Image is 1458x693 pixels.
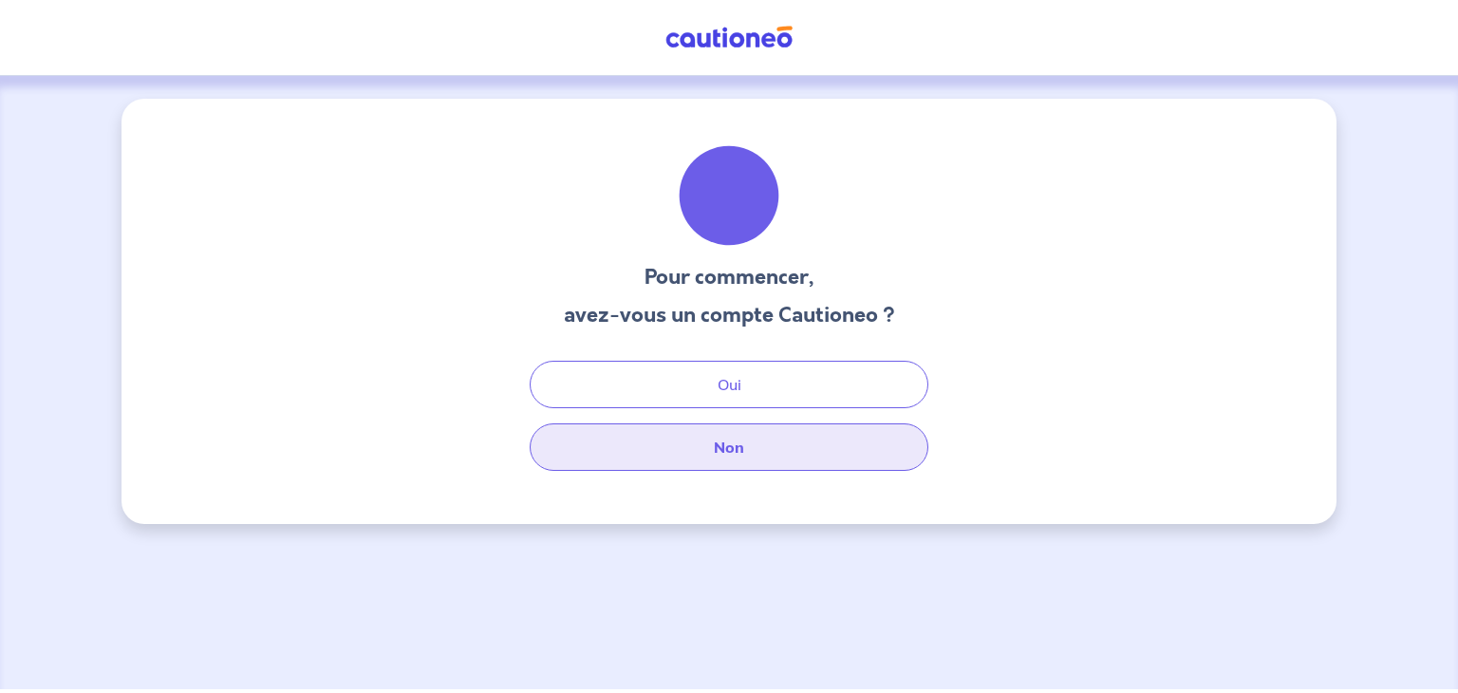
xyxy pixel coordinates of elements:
[658,26,800,49] img: Cautioneo
[678,144,780,247] img: illu_welcome.svg
[564,262,895,292] h3: Pour commencer,
[530,423,928,471] button: Non
[564,300,895,330] h3: avez-vous un compte Cautioneo ?
[530,361,928,408] button: Oui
